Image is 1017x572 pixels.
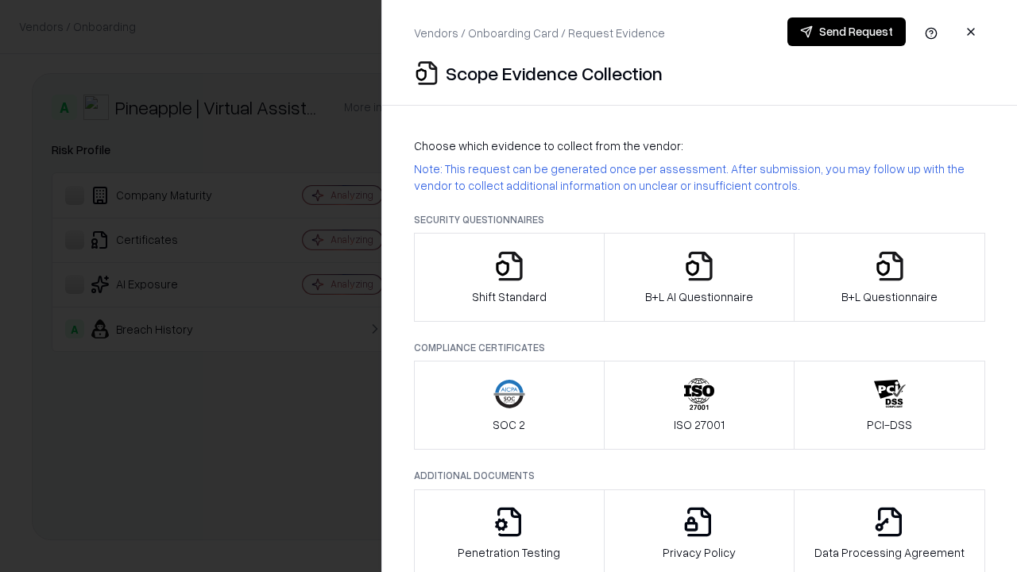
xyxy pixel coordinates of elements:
p: ISO 27001 [674,416,725,433]
button: B+L AI Questionnaire [604,233,795,322]
p: Privacy Policy [663,544,736,561]
p: Security Questionnaires [414,213,985,226]
p: Shift Standard [472,288,547,305]
button: PCI-DSS [794,361,985,450]
p: B+L Questionnaire [841,288,938,305]
p: PCI-DSS [867,416,912,433]
p: Compliance Certificates [414,341,985,354]
p: Scope Evidence Collection [446,60,663,86]
p: SOC 2 [493,416,525,433]
p: Data Processing Agreement [814,544,965,561]
button: B+L Questionnaire [794,233,985,322]
p: Choose which evidence to collect from the vendor: [414,137,985,154]
button: Send Request [787,17,906,46]
button: Shift Standard [414,233,605,322]
button: ISO 27001 [604,361,795,450]
p: Vendors / Onboarding Card / Request Evidence [414,25,665,41]
p: Note: This request can be generated once per assessment. After submission, you may follow up with... [414,160,985,194]
button: SOC 2 [414,361,605,450]
p: B+L AI Questionnaire [645,288,753,305]
p: Penetration Testing [458,544,560,561]
p: Additional Documents [414,469,985,482]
